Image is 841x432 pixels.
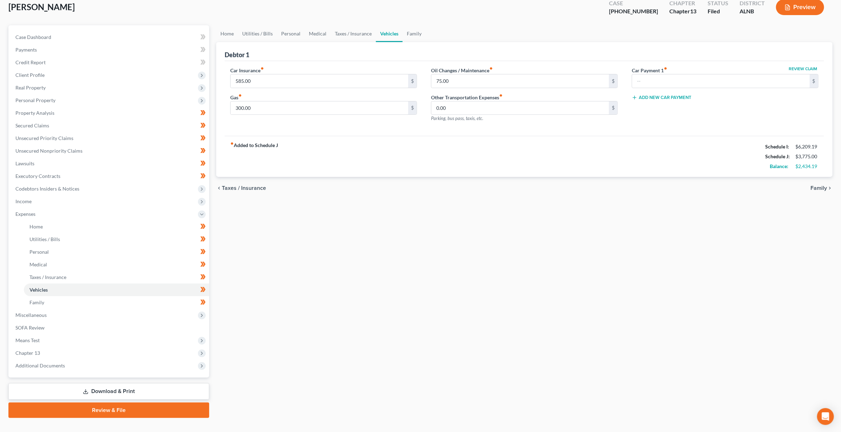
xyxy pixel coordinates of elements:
a: Executory Contracts [10,170,209,182]
a: Utilities / Bills [24,233,209,246]
a: Secured Claims [10,119,209,132]
a: Credit Report [10,56,209,69]
span: Unsecured Priority Claims [15,135,73,141]
i: fiber_manual_record [230,142,234,145]
div: [PHONE_NUMBER] [609,7,658,15]
label: Oil Changes / Maintenance [431,67,493,74]
div: Debtor 1 [225,51,249,59]
span: Personal [29,249,49,255]
span: Payments [15,47,37,53]
label: Car Payment 1 [632,67,667,74]
a: Case Dashboard [10,31,209,44]
i: fiber_manual_record [260,67,264,70]
span: Parking, bus pass, taxis, etc. [431,115,483,121]
div: $ [609,74,617,88]
a: Vehicles [376,25,403,42]
a: Home [216,25,238,42]
span: Utilities / Bills [29,236,60,242]
strong: Added to Schedule J [230,142,278,171]
button: chevron_left Taxes / Insurance [216,185,266,191]
span: Chapter 13 [15,350,40,356]
span: Secured Claims [15,122,49,128]
a: Download & Print [8,383,209,400]
a: Review & File [8,403,209,418]
span: Executory Contracts [15,173,60,179]
a: Lawsuits [10,157,209,170]
span: Property Analysis [15,110,54,116]
span: Family [29,299,44,305]
span: Means Test [15,337,40,343]
a: SOFA Review [10,321,209,334]
span: Taxes / Insurance [222,185,266,191]
i: fiber_manual_record [238,94,242,97]
input: -- [231,74,408,88]
i: fiber_manual_record [664,67,667,70]
span: Medical [29,261,47,267]
span: Credit Report [15,59,46,65]
div: Chapter [669,7,696,15]
a: Medical [305,25,331,42]
span: Unsecured Nonpriority Claims [15,148,82,154]
a: Utilities / Bills [238,25,277,42]
span: Personal Property [15,97,55,103]
input: -- [231,101,408,115]
div: $ [408,74,417,88]
a: Medical [24,258,209,271]
i: fiber_manual_record [499,94,503,97]
span: Expenses [15,211,35,217]
span: Miscellaneous [15,312,47,318]
div: $2,434.19 [795,163,819,170]
div: $ [810,74,818,88]
a: Property Analysis [10,107,209,119]
span: Additional Documents [15,363,65,368]
span: Case Dashboard [15,34,51,40]
a: Taxes / Insurance [24,271,209,284]
span: Taxes / Insurance [29,274,66,280]
div: $6,209.19 [795,143,819,150]
span: Client Profile [15,72,45,78]
span: SOFA Review [15,325,45,331]
div: $ [609,101,617,115]
span: 13 [690,8,696,14]
a: Personal [24,246,209,258]
a: Taxes / Insurance [331,25,376,42]
div: $3,775.00 [795,153,819,160]
input: -- [632,74,810,88]
strong: Schedule J: [765,153,790,159]
a: Unsecured Priority Claims [10,132,209,145]
div: $ [408,101,417,115]
i: chevron_left [216,185,222,191]
button: Review Claim [788,67,819,71]
div: Open Intercom Messenger [817,408,834,425]
a: Home [24,220,209,233]
i: chevron_right [827,185,833,191]
input: -- [431,101,609,115]
strong: Balance: [770,163,788,169]
div: Filed [708,7,728,15]
span: Family [810,185,827,191]
span: Lawsuits [15,160,34,166]
a: Family [403,25,426,42]
strong: Schedule I: [765,144,789,149]
a: Family [24,296,209,309]
button: Add New Car Payment [632,95,691,100]
span: Codebtors Insiders & Notices [15,186,79,192]
label: Gas [230,94,242,101]
a: Vehicles [24,284,209,296]
span: Home [29,224,43,230]
a: Personal [277,25,305,42]
label: Other Transportation Expenses [431,94,503,101]
a: Unsecured Nonpriority Claims [10,145,209,157]
label: Car Insurance [230,67,264,74]
span: Income [15,198,32,204]
input: -- [431,74,609,88]
span: Real Property [15,85,46,91]
div: ALNB [740,7,765,15]
a: Payments [10,44,209,56]
span: [PERSON_NAME] [8,2,75,12]
span: Vehicles [29,287,48,293]
i: fiber_manual_record [489,67,493,70]
button: Family chevron_right [810,185,833,191]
